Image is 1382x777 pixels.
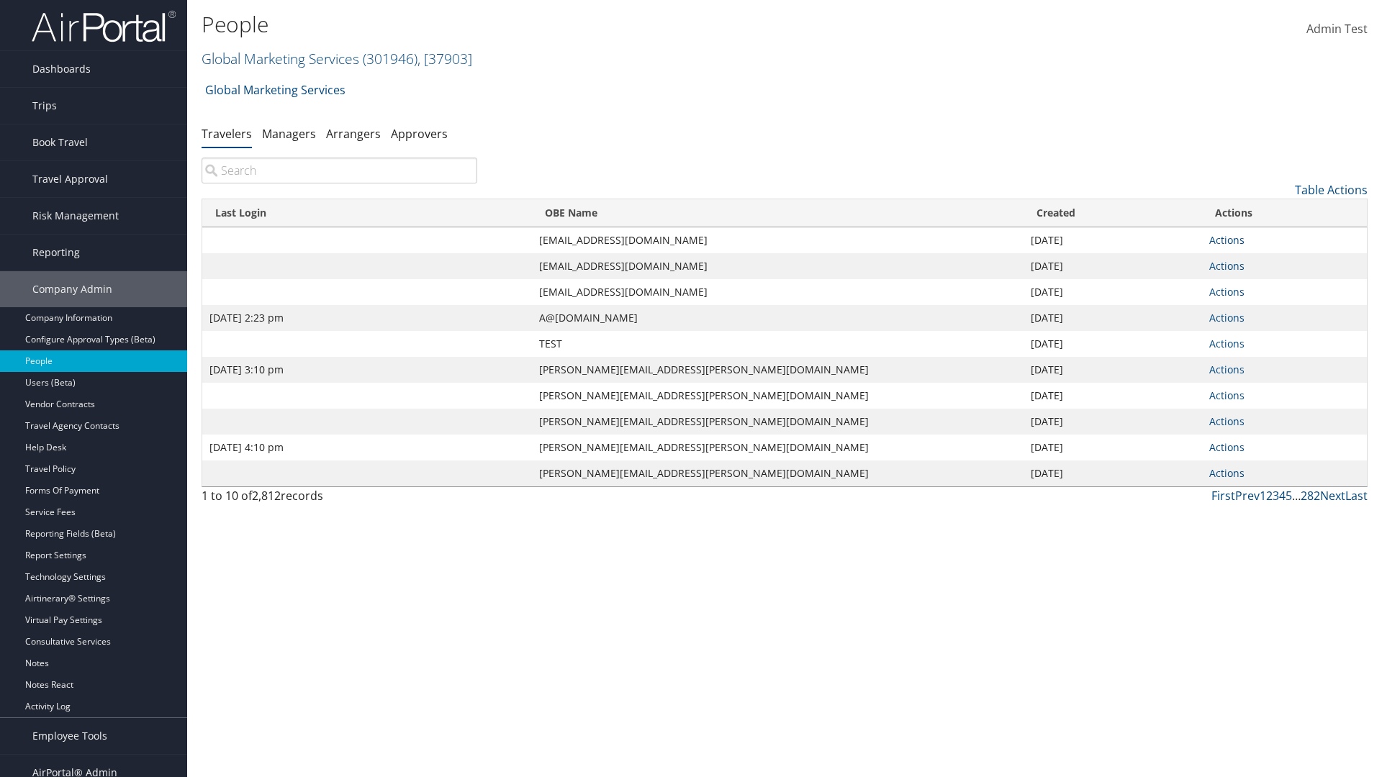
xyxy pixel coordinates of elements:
[202,158,477,183] input: Search
[32,9,176,43] img: airportal-logo.png
[1024,409,1202,435] td: [DATE]
[1292,488,1301,504] span: …
[1024,331,1202,357] td: [DATE]
[532,331,1024,357] td: TEST
[1209,233,1245,247] a: Actions
[205,76,345,104] a: Global Marketing Services
[1209,259,1245,273] a: Actions
[1024,383,1202,409] td: [DATE]
[532,435,1024,460] td: [PERSON_NAME][EMAIL_ADDRESS][PERSON_NAME][DOMAIN_NAME]
[1209,337,1245,350] a: Actions
[32,235,80,271] span: Reporting
[32,271,112,307] span: Company Admin
[417,49,472,68] span: , [ 37903 ]
[326,126,381,142] a: Arrangers
[532,253,1024,279] td: [EMAIL_ADDRESS][DOMAIN_NAME]
[391,126,448,142] a: Approvers
[32,51,91,87] span: Dashboards
[202,9,979,40] h1: People
[1209,363,1245,376] a: Actions
[202,199,532,227] th: Last Login: activate to sort column ascending
[532,383,1024,409] td: [PERSON_NAME][EMAIL_ADDRESS][PERSON_NAME][DOMAIN_NAME]
[32,161,108,197] span: Travel Approval
[1320,488,1345,504] a: Next
[1306,7,1368,52] a: Admin Test
[532,227,1024,253] td: [EMAIL_ADDRESS][DOMAIN_NAME]
[532,409,1024,435] td: [PERSON_NAME][EMAIL_ADDRESS][PERSON_NAME][DOMAIN_NAME]
[202,487,477,512] div: 1 to 10 of records
[1279,488,1286,504] a: 4
[1209,285,1245,299] a: Actions
[202,305,532,331] td: [DATE] 2:23 pm
[1260,488,1266,504] a: 1
[532,199,1024,227] th: OBE Name: activate to sort column ascending
[1202,199,1367,227] th: Actions
[1266,488,1273,504] a: 2
[1024,357,1202,383] td: [DATE]
[1306,21,1368,37] span: Admin Test
[32,88,57,124] span: Trips
[1024,460,1202,486] td: [DATE]
[532,279,1024,305] td: [EMAIL_ADDRESS][DOMAIN_NAME]
[1209,466,1245,480] a: Actions
[32,198,119,234] span: Risk Management
[1024,199,1202,227] th: Created: activate to sort column ascending
[202,435,532,460] td: [DATE] 4:10 pm
[1301,488,1320,504] a: 282
[202,126,252,142] a: Travelers
[1211,488,1235,504] a: First
[1024,305,1202,331] td: [DATE]
[32,124,88,160] span: Book Travel
[1209,388,1245,402] a: Actions
[1345,488,1368,504] a: Last
[1286,488,1292,504] a: 5
[532,460,1024,486] td: [PERSON_NAME][EMAIL_ADDRESS][PERSON_NAME][DOMAIN_NAME]
[252,488,281,504] span: 2,812
[1024,435,1202,460] td: [DATE]
[1235,488,1260,504] a: Prev
[1024,279,1202,305] td: [DATE]
[202,357,532,383] td: [DATE] 3:10 pm
[1209,311,1245,324] a: Actions
[1024,227,1202,253] td: [DATE]
[363,49,417,68] span: ( 301946 )
[202,49,472,68] a: Global Marketing Services
[1209,414,1245,428] a: Actions
[262,126,316,142] a: Managers
[532,305,1024,331] td: A@[DOMAIN_NAME]
[532,357,1024,383] td: [PERSON_NAME][EMAIL_ADDRESS][PERSON_NAME][DOMAIN_NAME]
[32,718,107,754] span: Employee Tools
[1024,253,1202,279] td: [DATE]
[1273,488,1279,504] a: 3
[1295,182,1368,198] a: Table Actions
[1209,440,1245,454] a: Actions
